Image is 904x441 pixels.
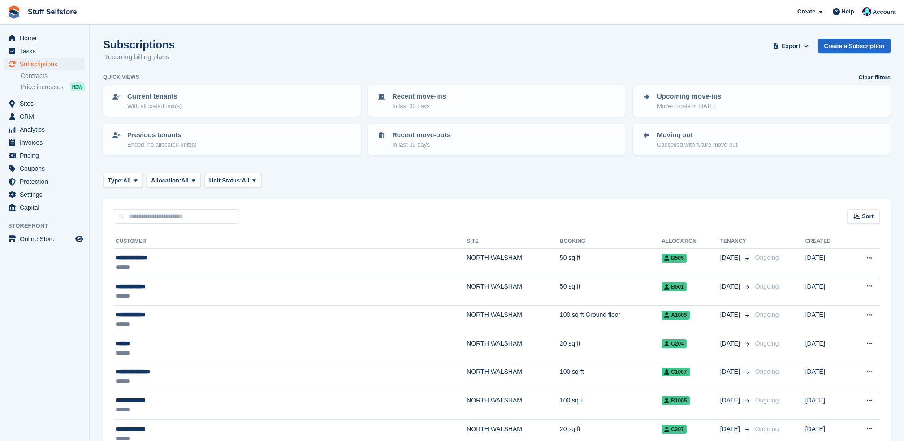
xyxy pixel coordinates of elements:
a: menu [4,32,85,44]
span: [DATE] [720,253,742,263]
a: menu [4,149,85,162]
span: Ongoing [755,311,779,318]
button: Type: All [103,173,143,188]
span: Ongoing [755,397,779,404]
a: Moving out Cancelled with future move-out [634,125,890,154]
td: [DATE] [805,334,848,363]
span: [DATE] [720,424,742,434]
p: Upcoming move-ins [657,91,721,102]
a: Current tenants With allocated unit(s) [104,86,360,116]
p: With allocated unit(s) [127,102,182,111]
span: Protection [20,175,74,188]
a: Create a Subscription [818,39,891,53]
span: [DATE] [720,282,742,291]
p: In last 30 days [392,140,450,149]
a: menu [4,175,85,188]
a: Price increases NEW [21,82,85,92]
span: Storefront [8,221,89,230]
span: Create [797,7,815,16]
th: Created [805,234,848,249]
div: NEW [70,82,85,91]
span: Account [873,8,896,17]
p: Current tenants [127,91,182,102]
span: [DATE] [720,367,742,376]
span: Sort [862,212,874,221]
th: Site [467,234,560,249]
span: All [242,176,250,185]
span: Settings [20,188,74,201]
a: Recent move-outs In last 30 days [369,125,625,154]
th: Tenancy [720,234,752,249]
p: Ended, no allocated unit(s) [127,140,197,149]
a: menu [4,136,85,149]
td: NORTH WALSHAM [467,334,560,363]
td: 100 sq ft [560,363,662,391]
span: Ongoing [755,254,779,261]
td: [DATE] [805,306,848,334]
p: In last 30 days [392,102,446,111]
td: 20 sq ft [560,334,662,363]
p: Cancelled with future move-out [657,140,737,149]
span: All [181,176,189,185]
td: [DATE] [805,391,848,420]
span: Invoices [20,136,74,149]
th: Booking [560,234,662,249]
a: Stuff Selfstore [24,4,80,19]
span: Ongoing [755,340,779,347]
p: Move-in date > [DATE] [657,102,721,111]
a: menu [4,201,85,214]
span: Subscriptions [20,58,74,70]
h1: Subscriptions [103,39,175,51]
a: menu [4,110,85,123]
span: Ongoing [755,368,779,375]
span: A1005 [662,311,689,320]
td: [DATE] [805,249,848,277]
p: Recent move-ins [392,91,446,102]
span: Allocation: [151,176,181,185]
span: C204 [662,339,687,348]
span: Ongoing [755,283,779,290]
p: Moving out [657,130,737,140]
span: B1005 [662,396,689,405]
span: [DATE] [720,396,742,405]
button: Unit Status: All [204,173,261,188]
p: Recent move-outs [392,130,450,140]
p: Recurring billing plans [103,52,175,62]
span: Pricing [20,149,74,162]
span: Export [782,42,800,51]
a: menu [4,45,85,57]
img: stora-icon-8386f47178a22dfd0bd8f6a31ec36ba5ce8667c1dd55bd0f319d3a0aa187defe.svg [7,5,21,19]
td: NORTH WALSHAM [467,277,560,306]
a: Clear filters [858,73,891,82]
td: NORTH WALSHAM [467,391,560,420]
td: [DATE] [805,277,848,306]
a: Preview store [74,233,85,244]
a: menu [4,97,85,110]
span: Type: [108,176,123,185]
td: NORTH WALSHAM [467,306,560,334]
a: menu [4,123,85,136]
span: Home [20,32,74,44]
th: Allocation [662,234,720,249]
td: NORTH WALSHAM [467,363,560,391]
span: Coupons [20,162,74,175]
span: All [123,176,131,185]
span: CRM [20,110,74,123]
span: Sites [20,97,74,110]
a: Contracts [21,72,85,80]
button: Export [771,39,811,53]
a: Recent move-ins In last 30 days [369,86,625,116]
span: Price increases [21,83,64,91]
a: Previous tenants Ended, no allocated unit(s) [104,125,360,154]
p: Previous tenants [127,130,197,140]
span: C207 [662,425,687,434]
th: Customer [114,234,467,249]
td: NORTH WALSHAM [467,249,560,277]
span: Tasks [20,45,74,57]
span: Ongoing [755,425,779,432]
span: Capital [20,201,74,214]
a: menu [4,188,85,201]
td: 100 sq ft [560,391,662,420]
td: 50 sq ft [560,277,662,306]
h6: Quick views [103,73,139,81]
